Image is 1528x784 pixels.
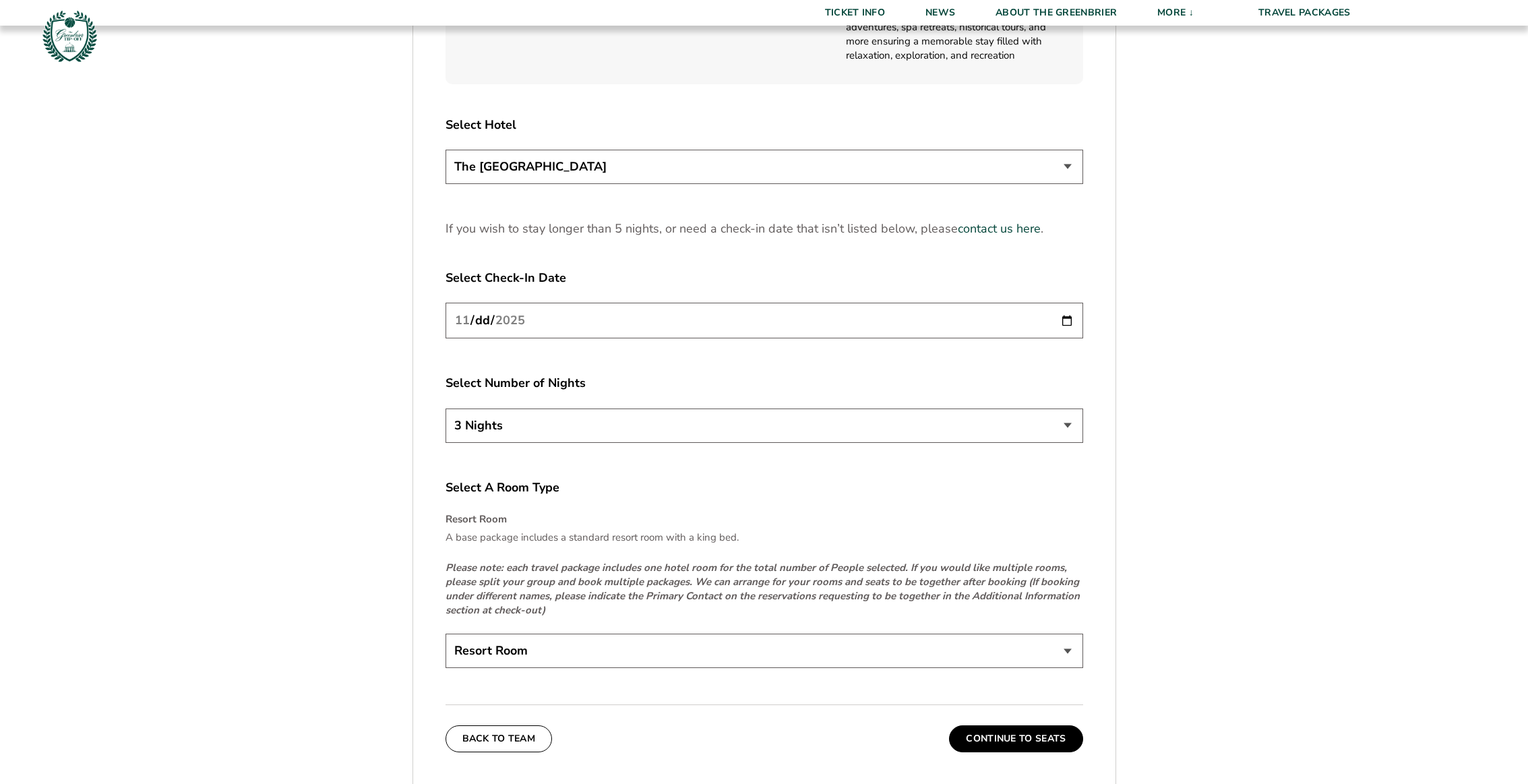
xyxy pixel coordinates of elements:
button: Back To Team [446,725,553,752]
p: If you wish to stay longer than 5 nights, or need a check-in date that isn’t listed below, please . [446,220,1083,237]
button: Continue To Seats [949,725,1082,752]
label: Select A Room Type [446,479,1083,496]
h4: Resort Room [446,512,1083,526]
img: Greenbrier Tip-Off [40,7,99,65]
p: A base package includes a standard resort room with a king bed. [446,531,1083,545]
label: Select Number of Nights [446,375,1083,392]
a: contact us here [958,220,1041,237]
label: Select Hotel [446,117,1083,133]
em: Please note: each travel package includes one hotel room for the total number of People selected.... [446,561,1080,617]
label: Select Check-In Date [446,270,1083,287]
